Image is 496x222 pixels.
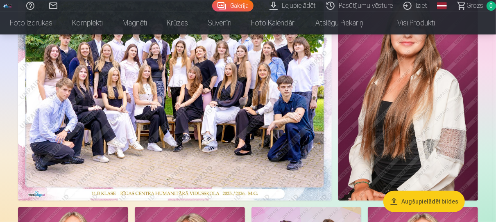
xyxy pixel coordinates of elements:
a: Atslēgu piekariņi [306,11,374,34]
a: Visi produkti [374,11,445,34]
span: 0 [487,1,496,11]
a: Foto kalendāri [241,11,306,34]
button: Augšupielādēt bildes [383,191,465,212]
span: Grozs [467,1,483,11]
a: Komplekti [62,11,113,34]
a: Magnēti [113,11,157,34]
a: Krūzes [157,11,198,34]
img: /fa1 [3,3,12,8]
a: Suvenīri [198,11,241,34]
